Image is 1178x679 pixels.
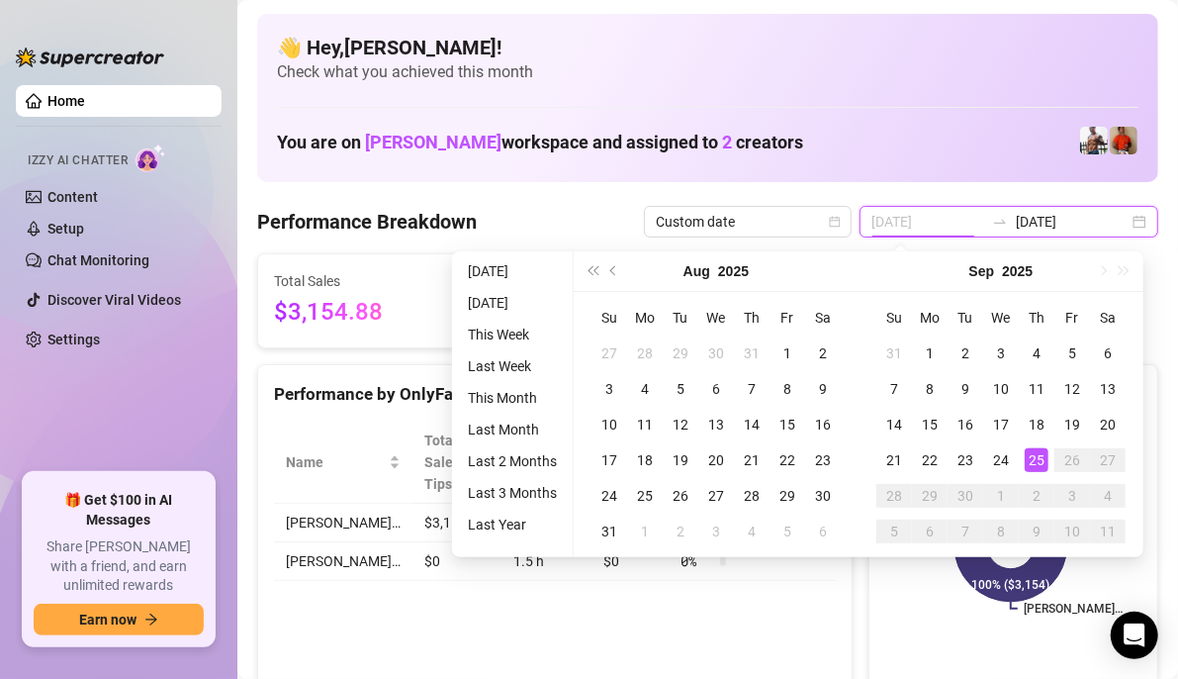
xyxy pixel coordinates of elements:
[627,478,663,514] td: 2025-08-25
[633,484,657,508] div: 25
[1025,377,1048,401] div: 11
[627,336,663,371] td: 2025-07-28
[34,604,204,635] button: Earn nowarrow-right
[775,341,799,365] div: 1
[1025,520,1048,543] div: 9
[740,413,764,436] div: 14
[876,514,912,549] td: 2025-10-05
[734,336,770,371] td: 2025-07-31
[805,514,841,549] td: 2025-09-06
[1090,478,1126,514] td: 2025-10-04
[501,542,591,581] td: 1.5 h
[633,520,657,543] div: 1
[811,448,835,472] div: 23
[698,336,734,371] td: 2025-07-30
[79,612,136,628] span: Earn now
[876,300,912,336] th: Su
[740,448,764,472] div: 21
[1019,478,1054,514] td: 2025-10-02
[663,442,698,478] td: 2025-08-19
[876,371,912,407] td: 2025-09-07
[805,371,841,407] td: 2025-08-09
[669,413,692,436] div: 12
[698,407,734,442] td: 2025-08-13
[1054,514,1090,549] td: 2025-10-10
[34,537,204,596] span: Share [PERSON_NAME] with a friend, and earn unlimited rewards
[47,292,181,308] a: Discover Viral Videos
[811,341,835,365] div: 2
[740,341,764,365] div: 31
[876,407,912,442] td: 2025-09-14
[274,504,412,542] td: [PERSON_NAME]…
[1090,407,1126,442] td: 2025-09-20
[775,520,799,543] div: 5
[1019,300,1054,336] th: Th
[1054,336,1090,371] td: 2025-09-05
[627,300,663,336] th: Mo
[1025,484,1048,508] div: 2
[597,413,621,436] div: 10
[989,377,1013,401] div: 10
[597,448,621,472] div: 17
[669,341,692,365] div: 29
[591,442,627,478] td: 2025-08-17
[734,407,770,442] td: 2025-08-14
[811,377,835,401] div: 9
[871,211,984,233] input: Start date
[704,520,728,543] div: 3
[770,478,805,514] td: 2025-08-29
[989,448,1013,472] div: 24
[627,442,663,478] td: 2025-08-18
[627,514,663,549] td: 2025-09-01
[460,481,565,505] li: Last 3 Months
[969,251,995,291] button: Choose a month
[663,371,698,407] td: 2025-08-05
[603,251,625,291] button: Previous month (PageUp)
[734,300,770,336] th: Th
[1054,300,1090,336] th: Fr
[983,407,1019,442] td: 2025-09-17
[953,484,977,508] div: 30
[740,484,764,508] div: 28
[704,413,728,436] div: 13
[734,371,770,407] td: 2025-08-07
[983,514,1019,549] td: 2025-10-08
[669,448,692,472] div: 19
[144,613,158,627] span: arrow-right
[633,377,657,401] div: 4
[633,413,657,436] div: 11
[1096,341,1120,365] div: 6
[740,377,764,401] div: 7
[136,144,166,172] img: AI Chatter
[1060,377,1084,401] div: 12
[918,484,942,508] div: 29
[28,151,128,170] span: Izzy AI Chatter
[992,214,1008,230] span: swap-right
[47,332,100,347] a: Settings
[953,448,977,472] div: 23
[983,442,1019,478] td: 2025-09-24
[1019,514,1054,549] td: 2025-10-09
[274,381,836,408] div: Performance by OnlyFans Creator
[1080,127,1108,154] img: JUSTIN
[912,371,948,407] td: 2025-09-08
[948,300,983,336] th: Tu
[953,377,977,401] div: 9
[882,413,906,436] div: 14
[633,341,657,365] div: 28
[948,514,983,549] td: 2025-10-07
[633,448,657,472] div: 18
[734,514,770,549] td: 2025-09-04
[912,336,948,371] td: 2025-09-01
[1019,336,1054,371] td: 2025-09-04
[989,520,1013,543] div: 8
[460,449,565,473] li: Last 2 Months
[274,542,412,581] td: [PERSON_NAME]…
[669,484,692,508] div: 26
[811,520,835,543] div: 6
[805,442,841,478] td: 2025-08-23
[770,442,805,478] td: 2025-08-22
[460,418,565,441] li: Last Month
[460,354,565,378] li: Last Week
[882,484,906,508] div: 28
